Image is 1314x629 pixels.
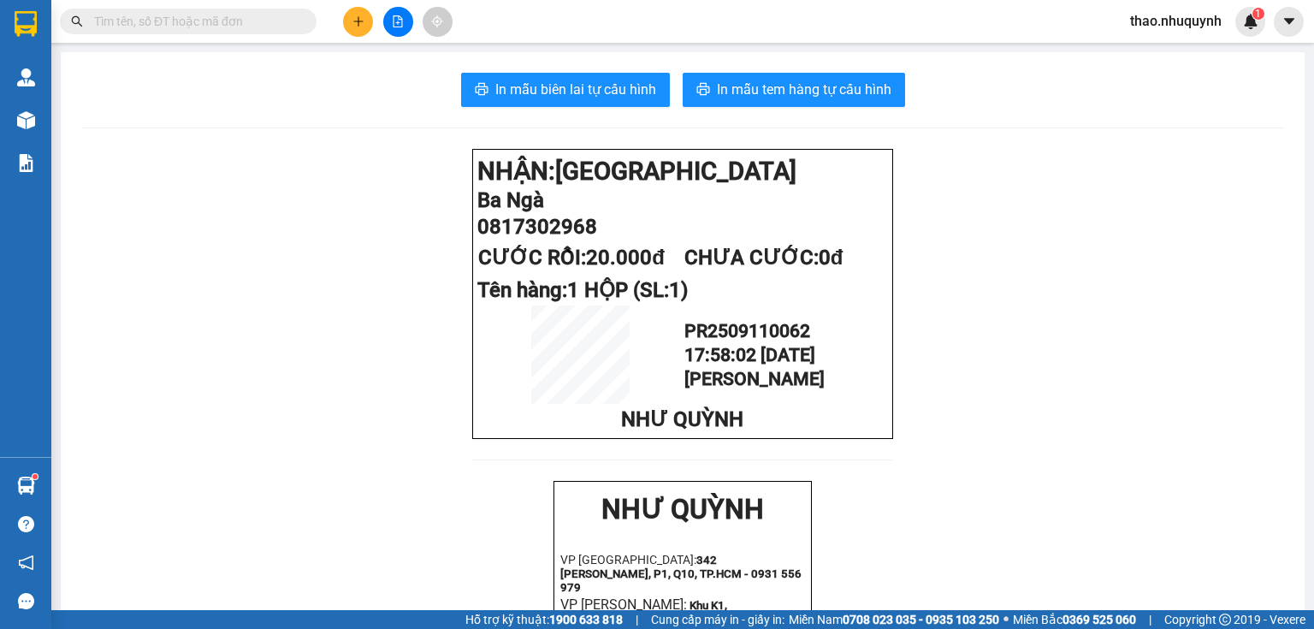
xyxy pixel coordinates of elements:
span: NHƯ QUỲNH [621,407,743,431]
span: plus [352,15,364,27]
span: [GEOGRAPHIC_DATA] [555,157,796,186]
span: Ba Ngà [477,188,544,212]
span: Cung cấp máy in - giấy in: [651,610,784,629]
span: aim [431,15,443,27]
img: logo-vxr [15,11,37,37]
span: printer [696,82,710,98]
button: printerIn mẫu tem hàng tự cấu hình [683,73,905,107]
img: warehouse-icon [17,68,35,86]
span: ⚪️ [1003,616,1009,623]
input: Tìm tên, số ĐT hoặc mã đơn [94,12,296,31]
span: 1) [669,278,688,302]
span: printer [475,82,488,98]
span: PR2509110062 [684,320,810,341]
span: In mẫu biên lai tự cấu hình [495,79,656,100]
span: 1 HỘP (SL: [567,278,688,302]
strong: 1900 633 818 [549,613,623,626]
span: Tên hàng: [477,278,688,302]
img: warehouse-icon [17,111,35,129]
span: file-add [392,15,404,27]
span: Miền Nam [789,610,999,629]
strong: 0369 525 060 [1062,613,1136,626]
img: solution-icon [17,154,35,172]
button: aim [423,7,453,37]
button: file-add [383,7,413,37]
span: 17:58:02 [DATE] [684,344,815,365]
span: | [1149,610,1151,629]
span: CHƯA CƯỚC: [684,246,843,270]
button: caret-down [1274,7,1304,37]
span: [PERSON_NAME] [684,368,825,389]
img: icon-new-feature [1243,14,1258,29]
span: search [71,15,83,27]
span: | [636,610,638,629]
span: In mẫu tem hàng tự cấu hình [717,79,891,100]
strong: NHƯ QUỲNH [601,493,764,525]
span: VP [PERSON_NAME]: [560,596,687,613]
span: CƯỚC RỒI: [478,246,665,270]
span: 20.000đ [586,246,665,270]
span: 0817302968 [477,215,597,239]
span: 1 [1255,8,1261,20]
span: notification [18,555,34,571]
span: 0đ [819,246,843,270]
span: Hỗ trợ kỹ thuật: [465,610,623,629]
sup: 1 [1252,8,1264,20]
span: caret-down [1281,14,1297,29]
img: warehouse-icon [17,477,35,495]
span: thao.nhuquynh [1116,10,1235,32]
span: question-circle [18,516,34,532]
button: printerIn mẫu biên lai tự cấu hình [461,73,670,107]
sup: 1 [33,474,38,479]
p: VP [GEOGRAPHIC_DATA]: [560,553,805,594]
span: message [18,593,34,609]
strong: NHẬN: [477,157,796,186]
strong: 342 [PERSON_NAME], P1, Q10, TP.HCM - 0931 556 979 [560,554,802,594]
span: Miền Bắc [1013,610,1136,629]
span: copyright [1219,614,1231,626]
strong: 0708 023 035 - 0935 103 250 [843,613,999,626]
button: plus [343,7,373,37]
